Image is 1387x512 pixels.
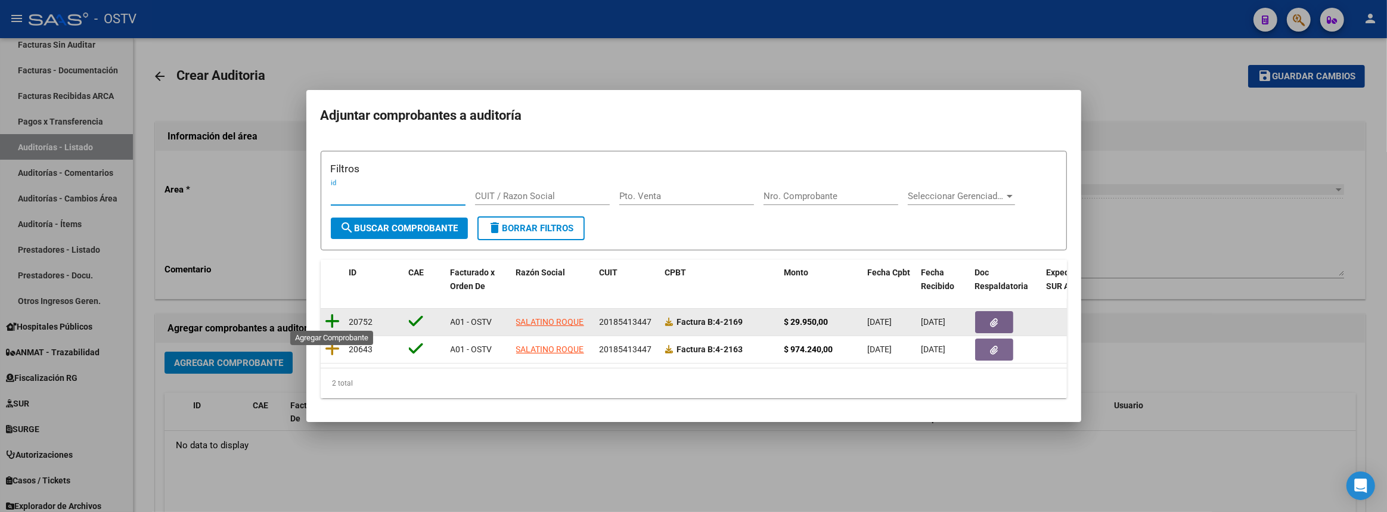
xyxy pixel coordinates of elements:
datatable-header-cell: ID [345,260,404,299]
datatable-header-cell: Monto [780,260,863,299]
span: [DATE] [921,317,946,327]
span: Fecha Cpbt [868,268,911,277]
span: [DATE] [868,317,892,327]
mat-icon: delete [488,221,502,235]
datatable-header-cell: Doc Respaldatoria [970,260,1042,299]
span: Facturado x Orden De [451,268,495,291]
span: CAE [409,268,424,277]
div: Open Intercom Messenger [1346,471,1375,500]
span: 20752 [349,317,373,327]
span: CPBT [665,268,687,277]
span: Factura B: [677,345,716,354]
span: [DATE] [921,345,946,354]
strong: 4-2169 [677,317,743,327]
span: Seleccionar Gerenciador [908,191,1004,201]
span: 20643 [349,345,373,354]
datatable-header-cell: Facturado x Orden De [446,260,511,299]
mat-icon: search [340,221,355,235]
div: 2 total [321,368,1067,398]
span: ID [349,268,357,277]
button: Buscar Comprobante [331,218,468,239]
span: Razón Social [516,268,566,277]
span: Fecha Recibido [921,268,955,291]
span: 20185413447 [600,345,652,354]
span: A01 - OSTV [451,317,492,327]
h3: Filtros [331,161,1057,176]
strong: 4-2163 [677,345,743,354]
strong: $ 974.240,00 [784,345,833,354]
strong: $ 29.950,00 [784,317,829,327]
h2: Adjuntar comprobantes a auditoría [321,104,1067,127]
span: [DATE] [868,345,892,354]
datatable-header-cell: Razón Social [511,260,595,299]
datatable-header-cell: CAE [404,260,446,299]
button: Borrar Filtros [477,216,585,240]
span: Borrar Filtros [488,223,574,234]
datatable-header-cell: CUIT [595,260,660,299]
datatable-header-cell: CPBT [660,260,780,299]
datatable-header-cell: Expediente SUR Asociado [1042,260,1107,299]
span: Expediente SUR Asociado [1047,268,1100,291]
datatable-header-cell: Fecha Recibido [917,260,970,299]
span: Factura B: [677,317,716,327]
span: A01 - OSTV [451,345,492,354]
span: Doc Respaldatoria [975,268,1029,291]
span: CUIT [600,268,618,277]
span: SALATINO ROQUE [516,317,584,327]
span: Monto [784,268,809,277]
span: Buscar Comprobante [340,223,458,234]
span: 20185413447 [600,317,652,327]
datatable-header-cell: Fecha Cpbt [863,260,917,299]
span: SALATINO ROQUE [516,345,584,354]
